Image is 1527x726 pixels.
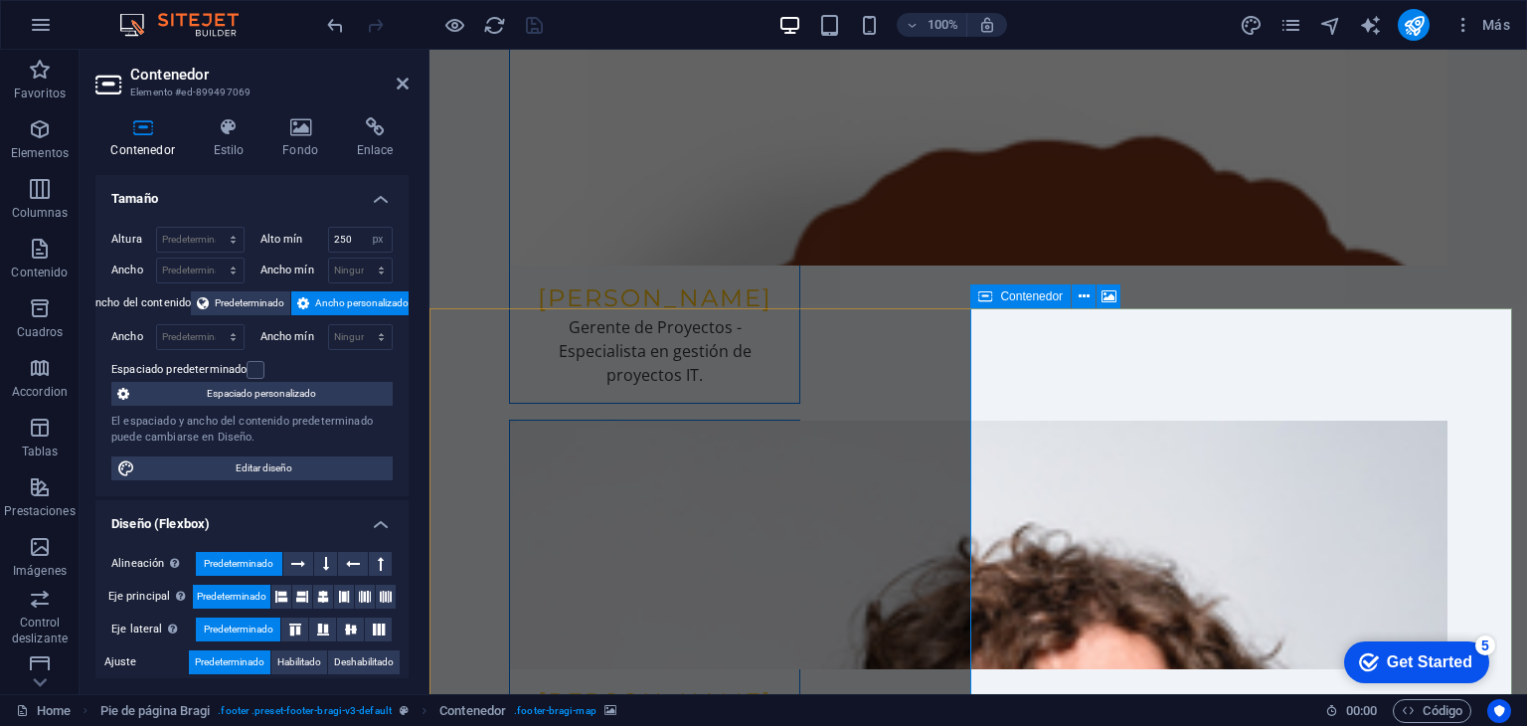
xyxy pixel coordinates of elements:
i: Volver a cargar página [483,14,506,37]
p: Elementos [11,145,69,161]
button: Deshabilitado [328,650,400,674]
button: navigator [1318,13,1342,37]
label: Alto mín [260,234,328,245]
button: reload [482,13,506,37]
span: : [1360,703,1363,718]
div: El espaciado y ancho del contenido predeterminado puede cambiarse en Diseño. [111,414,393,447]
span: Habilitado [277,650,321,674]
p: Accordion [12,384,68,400]
img: Editor Logo [114,13,263,37]
h4: Fondo [267,117,342,159]
label: Ajuste [104,650,189,674]
label: Alineación [111,552,196,576]
div: 5 [147,4,167,24]
label: Eje lateral [111,618,196,641]
button: Predeterminado [196,552,282,576]
button: Usercentrics [1487,699,1511,723]
a: Haz clic para cancelar la selección y doble clic para abrir páginas [16,699,71,723]
button: 100% [897,13,967,37]
button: Espaciado personalizado [111,382,393,406]
span: . footer .preset-footer-bragi-v3-default [218,699,392,723]
h6: Tiempo de la sesión [1325,699,1378,723]
i: Este elemento contiene un fondo [604,705,616,716]
span: Predeterminado [204,552,273,576]
p: Favoritos [14,86,66,101]
label: Altura [111,234,156,245]
button: Editar diseño [111,456,393,480]
h3: Elemento #ed-899497069 [130,84,369,101]
i: Publicar [1403,14,1426,37]
label: Espaciado predeterminado [111,358,247,382]
p: Columnas [12,205,69,221]
span: Predeterminado [197,585,266,609]
span: Haz clic para seleccionar y doble clic para editar [439,699,506,723]
p: Tablas [22,444,59,459]
i: Navegador [1319,14,1342,37]
label: Ancho [111,331,156,342]
label: Ancho mín [260,265,328,275]
h4: Enlace [341,117,409,159]
button: design [1239,13,1263,37]
button: Habilitado [271,650,327,674]
i: Deshacer: Cambiar texto (Ctrl+Z) [324,14,347,37]
p: Prestaciones [4,503,75,519]
span: Haz clic para seleccionar y doble clic para editar [100,699,211,723]
i: Este elemento es un preajuste personalizable [400,705,409,716]
button: text_generator [1358,13,1382,37]
p: Cuadros [17,324,64,340]
button: publish [1398,9,1430,41]
span: Deshabilitado [334,650,394,674]
h6: 100% [927,13,958,37]
i: Páginas (Ctrl+Alt+S) [1279,14,1302,37]
button: Haz clic para salir del modo de previsualización y seguir editando [442,13,466,37]
label: Eje principal [108,585,193,609]
button: Predeterminado [191,291,290,315]
button: Ancho personalizado [291,291,415,315]
i: AI Writer [1359,14,1382,37]
h4: Diseño (Flexbox) [95,500,409,536]
label: Ancho mín [260,331,328,342]
span: Más [1453,15,1510,35]
span: Código [1402,699,1462,723]
nav: breadcrumb [100,699,616,723]
label: Ancho [111,265,156,275]
button: undo [323,13,347,37]
span: Predeterminado [215,291,284,315]
p: Contenido [11,265,68,280]
h2: Contenedor [130,66,409,84]
button: Código [1393,699,1471,723]
span: Editar diseño [141,456,387,480]
span: Predeterminado [195,650,264,674]
p: Imágenes [13,563,67,579]
h4: Estilo [198,117,267,159]
h4: Tamaño [95,175,409,211]
button: Predeterminado [189,650,270,674]
span: 00 00 [1346,699,1377,723]
button: Predeterminado [193,585,270,609]
h4: Contenedor [95,117,198,159]
span: . footer-bragi-map [514,699,596,723]
span: Predeterminado [204,618,273,641]
span: Contenedor [1000,290,1063,302]
div: Get Started [59,22,144,40]
i: Diseño (Ctrl+Alt+Y) [1240,14,1263,37]
label: Ancho del contenido [88,291,192,315]
div: Get Started 5 items remaining, 0% complete [16,10,161,52]
span: Ancho personalizado [315,291,409,315]
button: Más [1445,9,1518,41]
span: Espaciado personalizado [135,382,387,406]
button: Predeterminado [196,618,280,641]
button: pages [1278,13,1302,37]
